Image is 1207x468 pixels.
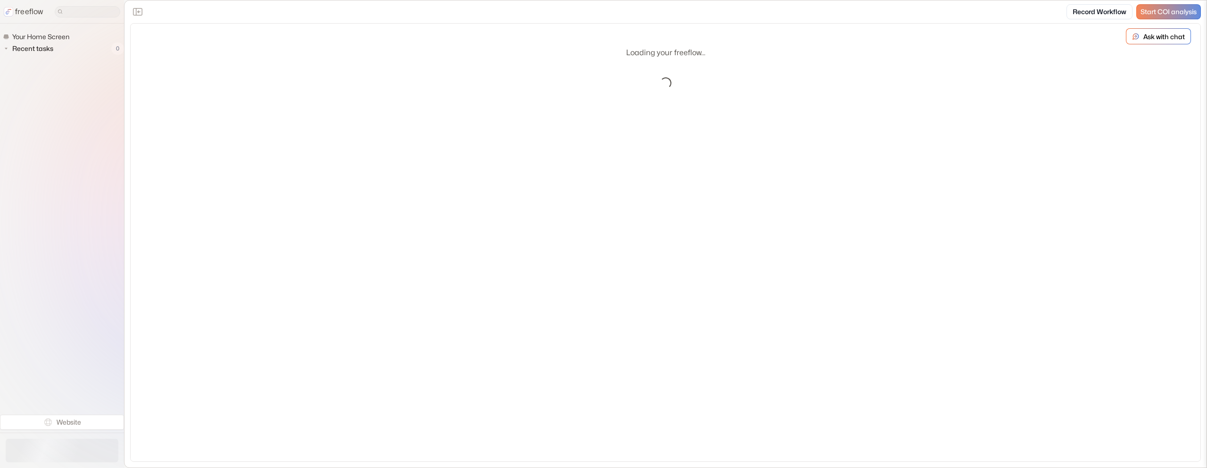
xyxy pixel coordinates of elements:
[1136,4,1201,19] a: Start COI analysis
[1143,32,1185,42] p: Ask with chat
[3,31,73,42] a: Your Home Screen
[4,6,43,17] a: freeflow
[10,32,72,42] span: Your Home Screen
[111,42,124,55] span: 0
[1066,4,1133,19] a: Record Workflow
[15,6,43,17] p: freeflow
[626,47,705,58] p: Loading your freeflow...
[3,43,57,54] button: Recent tasks
[10,44,56,53] span: Recent tasks
[130,4,145,19] button: Close the sidebar
[1141,8,1197,16] span: Start COI analysis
